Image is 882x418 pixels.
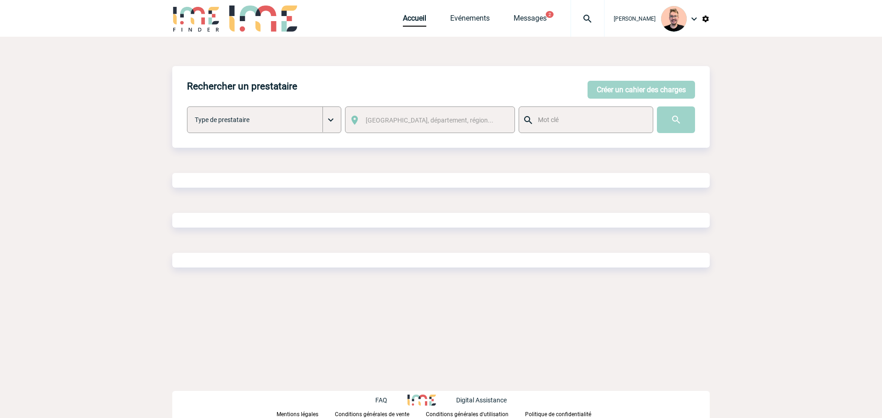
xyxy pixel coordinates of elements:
[450,14,490,27] a: Evénements
[426,409,525,418] a: Conditions générales d'utilisation
[426,411,509,418] p: Conditions générales d'utilisation
[614,16,656,22] span: [PERSON_NAME]
[375,395,407,404] a: FAQ
[375,396,387,404] p: FAQ
[335,409,426,418] a: Conditions générales de vente
[456,396,507,404] p: Digital Assistance
[657,106,695,133] input: Submit
[536,114,645,126] input: Mot clé
[525,411,591,418] p: Politique de confidentialité
[661,6,687,32] img: 129741-1.png
[546,11,554,18] button: 2
[525,409,606,418] a: Politique de confidentialité
[366,117,493,124] span: [GEOGRAPHIC_DATA], département, région...
[514,14,547,27] a: Messages
[407,395,436,406] img: http://www.idealmeetingsevents.fr/
[172,6,220,32] img: IME-Finder
[277,411,318,418] p: Mentions légales
[403,14,426,27] a: Accueil
[277,409,335,418] a: Mentions légales
[335,411,409,418] p: Conditions générales de vente
[187,81,297,92] h4: Rechercher un prestataire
